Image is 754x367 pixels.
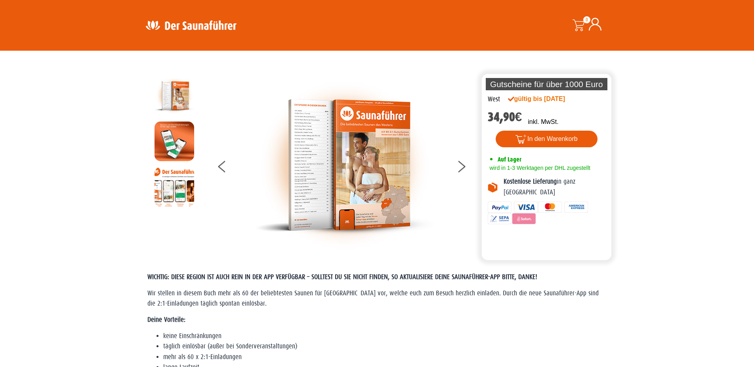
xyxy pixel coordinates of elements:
b: Kostenlose Lieferung [504,178,557,185]
img: MOCKUP-iPhone_regional [155,122,194,161]
img: der-saunafuehrer-2025-west [255,76,433,254]
span: Auf Lager [498,156,521,163]
bdi: 34,90 [488,110,522,124]
img: der-saunafuehrer-2025-west [155,76,194,116]
p: in ganz [GEOGRAPHIC_DATA] [504,177,606,198]
li: täglich einlösbar (außer bei Sonderveranstaltungen) [163,341,607,352]
span: Wir stellen in diesem Buch mehr als 60 der beliebtesten Saunen für [GEOGRAPHIC_DATA] vor, welche ... [147,289,599,307]
strong: Deine Vorteile: [147,316,185,323]
p: inkl. MwSt. [528,117,558,127]
div: gültig bis [DATE] [508,94,582,104]
span: wird in 1-3 Werktagen per DHL zugestellt [488,165,590,171]
span: € [515,110,522,124]
p: Gutscheine für über 1000 Euro [486,78,608,90]
div: West [488,94,500,105]
li: mehr als 60 x 2:1-Einladungen [163,352,607,362]
span: 0 [583,16,590,23]
img: Anleitung7tn [155,167,194,207]
button: In den Warenkorb [496,131,597,147]
li: keine Einschränkungen [163,331,607,341]
span: WICHTIG: DIESE REGION IST AUCH REIN IN DER APP VERFÜGBAR – SOLLTEST DU SIE NICHT FINDEN, SO AKTUA... [147,273,537,281]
